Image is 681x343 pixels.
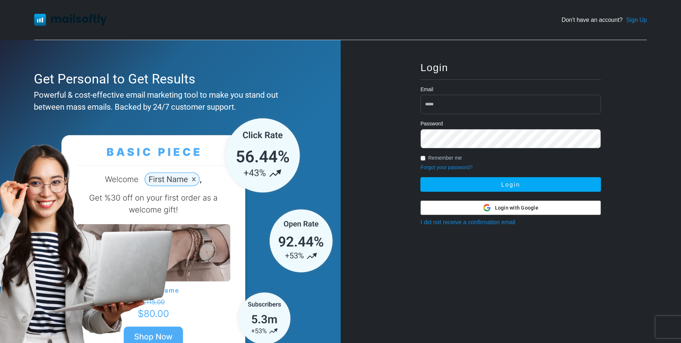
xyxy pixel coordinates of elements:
[626,16,647,24] a: Sign Up
[420,62,448,73] span: Login
[420,177,601,192] button: Login
[428,154,462,162] label: Remember me
[34,89,303,113] div: Powerful & cost-effective email marketing tool to make you stand out between mass emails. Backed ...
[562,16,647,24] div: Don't have an account?
[420,219,515,225] a: I did not receive a confirmation email
[420,86,433,93] label: Email
[420,120,443,128] label: Password
[420,200,601,215] button: Login with Google
[420,164,472,170] a: Forgot your password?
[34,69,303,89] div: Get Personal to Get Results
[495,204,538,212] span: Login with Google
[34,14,107,26] img: Mailsoftly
